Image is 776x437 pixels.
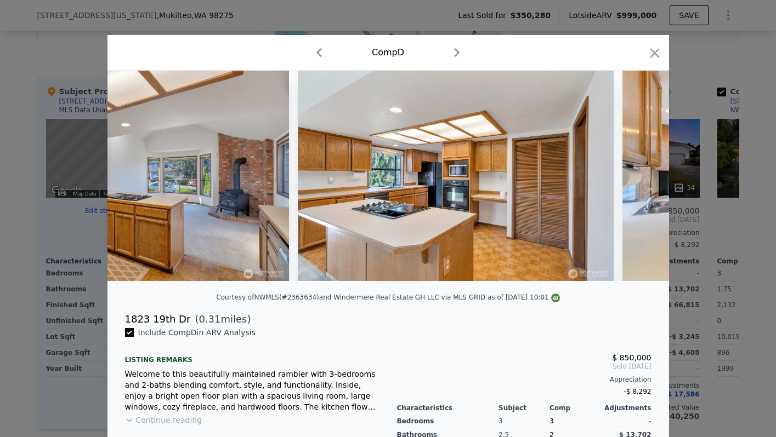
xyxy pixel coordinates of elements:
[624,388,651,395] span: -$ 8,292
[550,417,554,425] span: 3
[216,294,559,301] div: Courtesy of NWMLS (#2363634) and Windermere Real Estate GH LLC via MLS GRID as of [DATE] 10:01
[397,415,499,428] div: Bedrooms
[298,71,614,281] img: Property Img
[397,362,652,371] span: Sold [DATE]
[125,312,191,327] div: 1823 19th Dr
[550,404,601,412] div: Comp
[199,313,220,325] span: 0.31
[601,404,652,412] div: Adjustments
[125,415,202,426] button: Continue reading
[125,347,379,364] div: Listing remarks
[499,404,550,412] div: Subject
[397,375,652,384] div: Appreciation
[134,328,260,337] span: Include Comp D in ARV Analysis
[551,294,560,302] img: NWMLS Logo
[190,312,251,327] span: ( miles)
[125,369,379,412] div: Welcome to this beautifully maintained rambler with 3-bedrooms and 2-baths blending comfort, styl...
[372,46,404,59] div: Comp D
[612,353,651,362] span: $ 850,000
[601,415,652,428] div: -
[397,404,499,412] div: Characteristics
[499,415,550,428] div: 3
